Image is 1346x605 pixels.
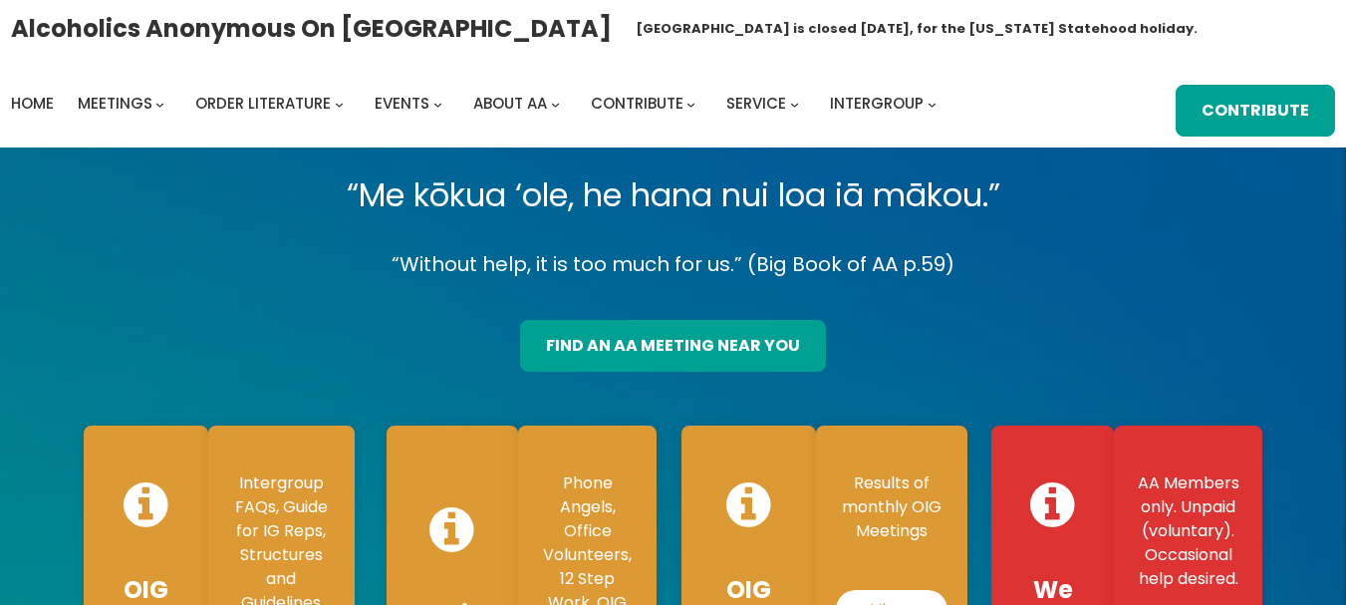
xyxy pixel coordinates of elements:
[520,320,826,372] a: find an aa meeting near you
[830,93,924,114] span: Intergroup
[68,247,1279,282] p: “Without help, it is too much for us.” (Big Book of AA p.59)
[68,167,1279,223] p: “Me kōkua ‘ole, he hana nui loa iā mākou.”
[1134,471,1242,591] p: AA Members only. Unpaid (voluntary). Occasional help desired.
[636,19,1198,39] h1: [GEOGRAPHIC_DATA] is closed [DATE], for the [US_STATE] Statehood holiday.
[726,93,786,114] span: Service
[551,99,560,108] button: About AA submenu
[591,90,683,118] a: Contribute
[78,90,152,118] a: Meetings
[686,99,695,108] button: Contribute submenu
[433,99,442,108] button: Events submenu
[1176,85,1335,137] a: Contribute
[335,99,344,108] button: Order Literature submenu
[375,90,429,118] a: Events
[726,90,786,118] a: Service
[11,90,54,118] a: Home
[836,471,946,543] p: Results of monthly OIG Meetings
[155,99,164,108] button: Meetings submenu
[790,99,799,108] button: Service submenu
[78,93,152,114] span: Meetings
[11,90,943,118] nav: Intergroup
[11,93,54,114] span: Home
[928,99,937,108] button: Intergroup submenu
[11,7,612,50] a: Alcoholics Anonymous on [GEOGRAPHIC_DATA]
[375,93,429,114] span: Events
[195,93,331,114] span: Order Literature
[473,90,547,118] a: About AA
[830,90,924,118] a: Intergroup
[591,93,683,114] span: Contribute
[473,93,547,114] span: About AA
